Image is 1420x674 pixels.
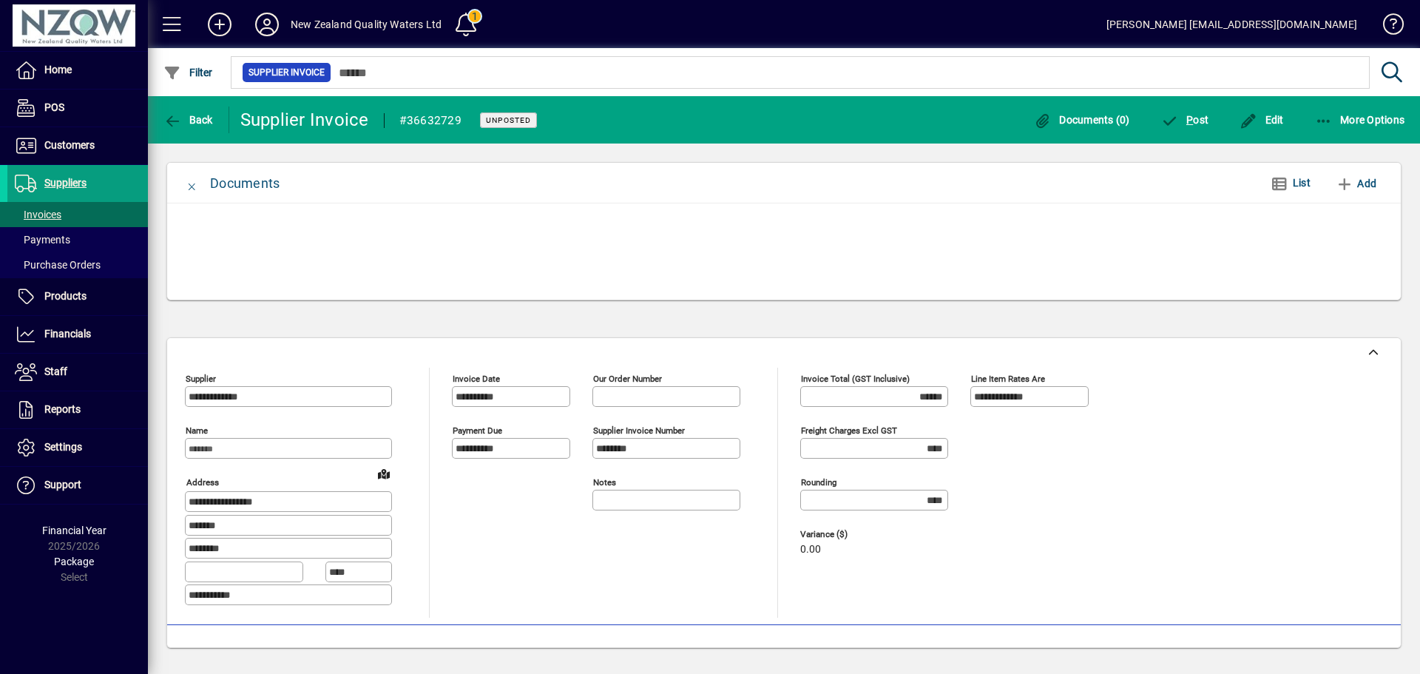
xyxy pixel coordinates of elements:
[7,52,148,89] a: Home
[1315,114,1405,126] span: More Options
[44,64,72,75] span: Home
[44,177,87,189] span: Suppliers
[1157,107,1213,133] button: Post
[243,11,291,38] button: Profile
[1186,114,1193,126] span: P
[175,166,210,201] button: Close
[42,525,106,536] span: Financial Year
[44,290,87,302] span: Products
[7,429,148,466] a: Settings
[800,544,821,556] span: 0.00
[1293,177,1311,189] span: List
[399,109,461,132] div: #36632729
[7,467,148,504] a: Support
[1311,107,1409,133] button: More Options
[44,365,67,377] span: Staff
[1336,172,1376,195] span: Add
[7,252,148,277] a: Purchase Orders
[54,556,94,567] span: Package
[248,65,325,80] span: Supplier Invoice
[801,425,897,436] mat-label: Freight charges excl GST
[148,107,229,133] app-page-header-button: Back
[15,209,61,220] span: Invoices
[1030,107,1134,133] button: Documents (0)
[801,374,910,384] mat-label: Invoice Total (GST inclusive)
[15,259,101,271] span: Purchase Orders
[160,59,217,86] button: Filter
[1236,107,1288,133] button: Edit
[163,67,213,78] span: Filter
[1161,114,1209,126] span: ost
[196,11,243,38] button: Add
[800,530,889,539] span: Variance ($)
[7,354,148,391] a: Staff
[186,425,208,436] mat-label: Name
[7,227,148,252] a: Payments
[486,115,531,125] span: Unposted
[15,234,70,246] span: Payments
[801,477,836,488] mat-label: Rounding
[7,90,148,127] a: POS
[7,316,148,353] a: Financials
[44,441,82,453] span: Settings
[210,172,280,195] div: Documents
[7,127,148,164] a: Customers
[1330,170,1382,197] button: Add
[44,479,81,491] span: Support
[1106,13,1357,36] div: [PERSON_NAME] [EMAIL_ADDRESS][DOMAIN_NAME]
[372,462,396,485] a: View on map
[291,13,442,36] div: New Zealand Quality Waters Ltd
[593,374,662,384] mat-label: Our order number
[7,202,148,227] a: Invoices
[186,374,216,384] mat-label: Supplier
[453,374,500,384] mat-label: Invoice date
[1240,114,1284,126] span: Edit
[7,391,148,428] a: Reports
[453,425,502,436] mat-label: Payment due
[1259,170,1322,197] button: List
[593,425,685,436] mat-label: Supplier invoice number
[44,328,91,340] span: Financials
[44,101,64,113] span: POS
[1034,114,1130,126] span: Documents (0)
[971,374,1045,384] mat-label: Line item rates are
[163,114,213,126] span: Back
[593,477,616,488] mat-label: Notes
[240,108,369,132] div: Supplier Invoice
[44,139,95,151] span: Customers
[44,403,81,415] span: Reports
[1372,3,1402,51] a: Knowledge Base
[160,107,217,133] button: Back
[7,278,148,315] a: Products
